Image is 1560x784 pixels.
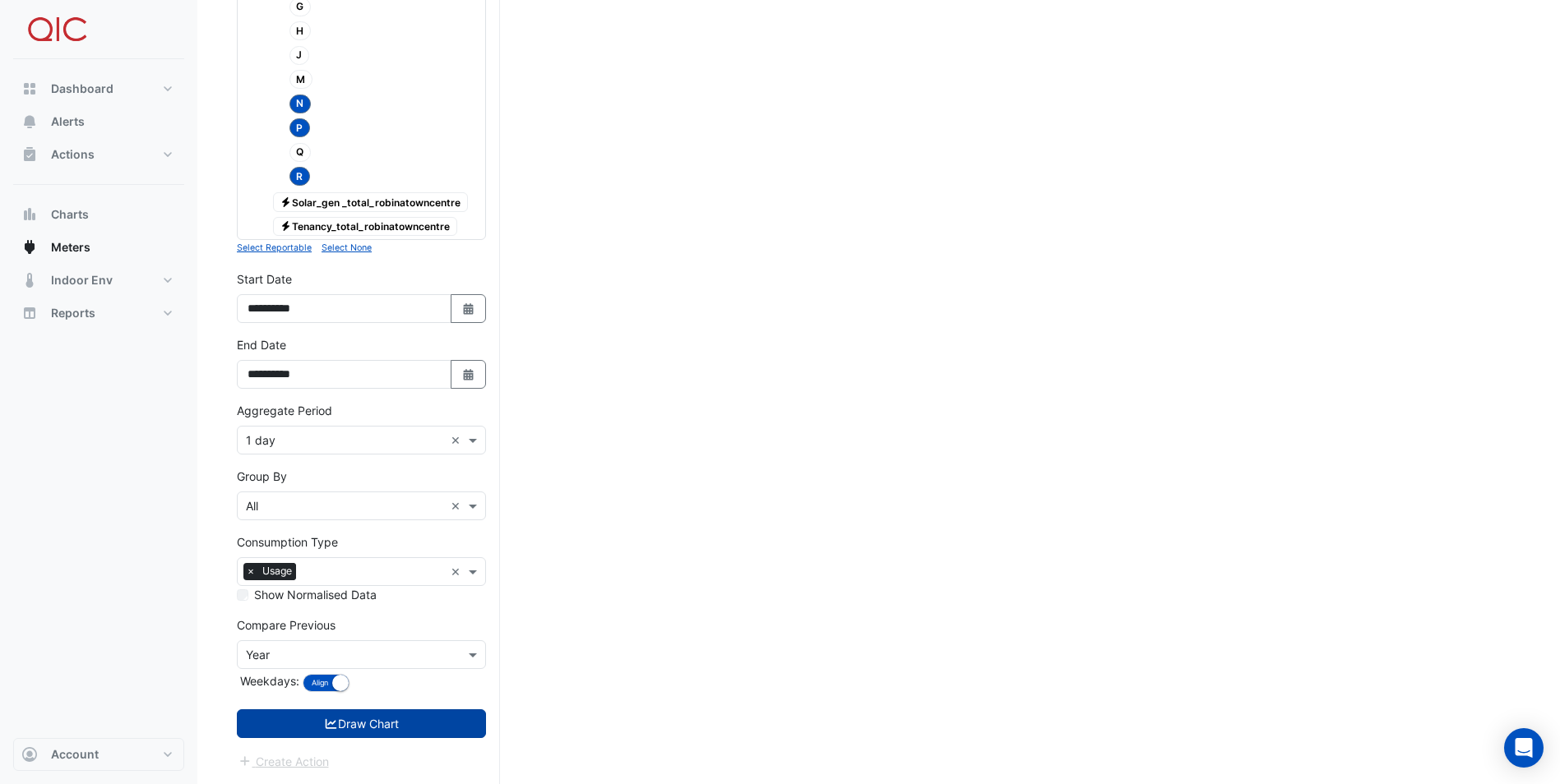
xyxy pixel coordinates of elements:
[51,272,113,288] span: Indoor Env
[21,146,38,163] app-icon: Actions
[13,738,184,771] button: Account
[21,81,38,97] app-icon: Dashboard
[51,746,99,763] span: Account
[254,586,377,603] label: Show Normalised Data
[237,709,486,738] button: Draw Chart
[51,146,95,163] span: Actions
[289,70,313,89] span: M
[21,272,38,288] app-icon: Indoor Env
[237,240,312,255] button: Select Reportable
[51,305,95,321] span: Reports
[237,468,287,485] label: Group By
[237,533,338,551] label: Consumption Type
[289,118,311,137] span: P
[13,297,184,330] button: Reports
[13,198,184,231] button: Charts
[237,270,292,288] label: Start Date
[51,239,90,256] span: Meters
[273,192,469,212] span: Solar_gen _total_robinatowncentre
[451,497,465,514] span: Clear
[51,206,89,223] span: Charts
[289,95,312,113] span: N
[461,367,476,381] fa-icon: Select Date
[237,242,312,253] small: Select Reportable
[451,563,465,580] span: Clear
[51,81,113,97] span: Dashboard
[237,672,299,689] label: Weekdays:
[243,563,258,579] span: ×
[13,264,184,297] button: Indoor Env
[273,217,458,237] span: Tenancy_total_robinatowncentre
[237,753,330,767] app-escalated-ticket-create-button: Please draw the charts first
[289,167,311,186] span: R
[289,46,310,65] span: J
[13,105,184,138] button: Alerts
[21,305,38,321] app-icon: Reports
[461,302,476,316] fa-icon: Select Date
[237,616,336,634] label: Compare Previous
[13,138,184,171] button: Actions
[289,143,312,162] span: Q
[289,21,312,40] span: H
[237,402,332,419] label: Aggregate Period
[51,113,85,130] span: Alerts
[258,563,296,579] span: Usage
[20,13,94,46] img: Company Logo
[13,72,184,105] button: Dashboard
[1504,728,1544,768] div: Open Intercom Messenger
[237,336,286,353] label: End Date
[21,206,38,223] app-icon: Charts
[21,239,38,256] app-icon: Meters
[21,113,38,130] app-icon: Alerts
[280,220,292,233] fa-icon: Electricity
[322,242,372,253] small: Select None
[322,240,372,255] button: Select None
[451,431,465,449] span: Clear
[280,196,292,208] fa-icon: Electricity
[13,231,184,264] button: Meters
